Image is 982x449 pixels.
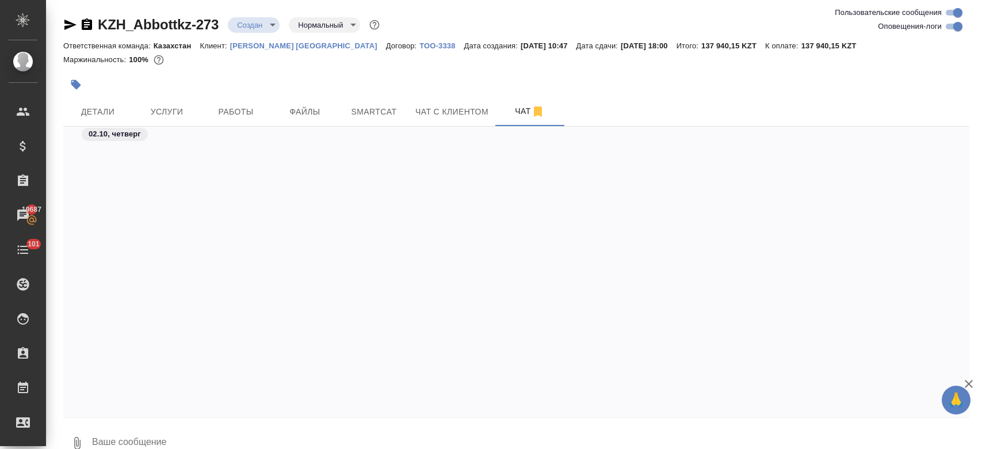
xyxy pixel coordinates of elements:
span: Файлы [277,105,333,119]
p: Итого: [677,41,701,50]
a: 19687 [3,201,43,230]
span: 19687 [15,204,48,215]
span: Чат [502,104,557,119]
span: Оповещения-логи [878,21,942,32]
p: [PERSON_NAME] [GEOGRAPHIC_DATA] [230,41,386,50]
span: Детали [70,105,125,119]
p: ТОО-3338 [419,41,464,50]
span: Smartcat [346,105,402,119]
span: 101 [21,238,47,250]
p: 02.10, четверг [89,128,141,140]
p: Клиент: [200,41,230,50]
a: ТОО-3338 [419,40,464,50]
a: 101 [3,235,43,264]
p: 137 940,15 KZT [801,41,865,50]
span: Пользовательские сообщения [835,7,942,18]
button: Создан [234,20,266,30]
div: Создан [289,17,360,33]
p: Казахстан [154,41,200,50]
p: Ответственная команда: [63,41,154,50]
button: 🙏 [942,386,970,414]
button: Скопировать ссылку [80,18,94,32]
span: Чат с клиентом [415,105,488,119]
p: [DATE] 18:00 [621,41,677,50]
p: Дата создания: [464,41,521,50]
a: KZH_Abbottkz-273 [98,17,219,32]
p: 100% [129,55,151,64]
p: К оплате: [765,41,801,50]
p: Дата сдачи: [576,41,621,50]
span: Услуги [139,105,194,119]
div: Создан [228,17,280,33]
button: Скопировать ссылку для ЯМессенджера [63,18,77,32]
button: Добавить тэг [63,72,89,97]
span: Работы [208,105,263,119]
p: [DATE] 10:47 [521,41,576,50]
a: [PERSON_NAME] [GEOGRAPHIC_DATA] [230,40,386,50]
span: 🙏 [946,388,966,412]
p: Договор: [386,41,420,50]
p: Маржинальность: [63,55,129,64]
button: Нормальный [295,20,346,30]
p: 137 940,15 KZT [701,41,765,50]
